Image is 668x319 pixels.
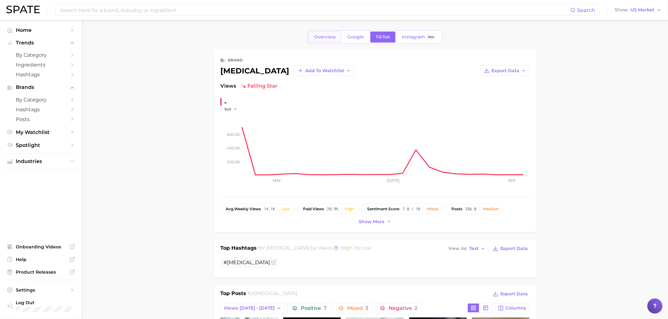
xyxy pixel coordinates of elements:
div: - [224,97,242,107]
a: Log out. Currently logged in with e-mail lauren.alexander@emersongroup.com. [5,298,77,314]
img: SPATE [6,6,40,13]
span: 7 [324,305,327,311]
a: My Watchlist [5,127,77,137]
span: TikTok [376,34,390,40]
button: Add to Watchlist [294,65,355,76]
a: Ingredients [5,60,77,70]
button: Show more [357,217,393,226]
a: by Category [5,50,77,60]
span: Views [220,82,236,90]
span: 3 [365,305,368,311]
span: Help [16,257,66,262]
a: Posts [5,114,77,124]
button: ShowUS Market [613,6,663,14]
a: Product Releases [5,267,77,277]
button: Export Data [491,290,530,299]
span: Text [469,247,479,250]
span: # [224,259,270,265]
span: 28.9% [327,207,338,211]
span: by Category [16,97,66,103]
button: Trends [5,38,77,48]
span: [MEDICAL_DATA] [255,290,298,296]
a: InstagramBeta [397,32,441,43]
button: avg.weekly views14.1kLow [220,204,295,214]
span: 14.1k [264,207,275,211]
button: Export Data [480,65,530,76]
a: Overview [309,32,341,43]
span: Hashtags [16,107,66,113]
div: High [345,207,354,211]
span: by Category [16,52,66,58]
span: [MEDICAL_DATA] [266,245,309,251]
span: Show [615,8,629,12]
span: 2 [415,305,417,311]
div: Mixed [427,207,438,211]
tspan: 400.0k [227,146,240,150]
button: Views: [DATE] - [DATE] [220,303,285,314]
h2: for by Views [259,244,372,253]
h1: Top Hashtags [220,244,257,253]
button: Export Data [491,244,530,253]
span: [MEDICAL_DATA] [227,259,270,265]
span: Instagram [402,34,425,40]
span: Search [577,7,595,13]
div: Low [282,207,290,211]
a: TikTok [370,32,396,43]
div: [MEDICAL_DATA] [220,65,355,76]
span: Mixed [347,306,368,311]
tspan: 200.0k [227,159,240,164]
span: Negative [389,306,417,311]
button: paid views28.9%High [298,204,359,214]
span: Settings [16,287,66,293]
span: Posts [16,116,66,122]
input: Search here for a brand, industry, or ingredient [59,5,570,15]
button: Columns [495,303,530,314]
span: high to low [341,245,372,251]
span: 7.8 / 10 [403,207,420,211]
tspan: Sep [508,178,516,183]
span: Brands [16,84,66,90]
a: Help [5,255,77,264]
h1: Top Posts [220,290,246,299]
button: View AsText [447,245,487,253]
span: 356.0 [465,207,476,211]
tspan: May [273,178,281,183]
span: Hashtags [16,72,66,78]
span: Industries [16,159,66,164]
button: posts356.0Medium [446,204,504,214]
span: Overview [314,34,336,40]
span: Export Data [492,68,519,73]
a: by Category [5,95,77,105]
button: Flag as miscategorized or irrelevant [271,260,276,265]
span: paid views [303,207,324,211]
a: Spotlight [5,140,77,150]
img: falling star [241,84,246,89]
span: Beta [428,34,434,40]
span: Positive [301,306,327,311]
div: Medium [483,207,499,211]
span: Add to Watchlist [305,68,344,73]
span: Trends [16,40,66,46]
span: View As [448,247,467,250]
span: posts [451,207,462,211]
span: Columns [506,305,526,311]
div: brand [228,56,243,64]
a: Hashtags [5,105,77,114]
button: Brands [5,83,77,92]
span: Product Releases [16,269,66,275]
h2: for [248,290,298,299]
button: YoY [224,107,238,112]
button: sentiment score7.8 / 10Mixed [362,204,444,214]
a: Google [342,32,369,43]
span: US Market [631,8,655,12]
span: YoY [224,107,231,112]
span: Export Data [500,246,528,251]
button: Industries [5,157,77,166]
span: Spotlight [16,142,66,148]
span: Export Data [500,291,528,297]
span: My Watchlist [16,129,66,135]
abbr: average [226,206,234,211]
a: Onboarding Videos [5,242,77,252]
span: sentiment score [367,207,399,211]
span: falling star [241,82,277,90]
